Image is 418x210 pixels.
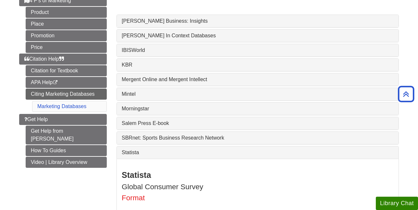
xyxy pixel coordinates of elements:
[26,145,107,156] a: How To Guides
[122,120,394,126] a: Salem Press E-book
[122,62,394,68] a: KBR
[26,65,107,76] a: Citation for Textbook
[122,33,394,39] a: [PERSON_NAME] In Context Databases
[24,117,48,122] span: Get Help
[122,18,394,24] a: [PERSON_NAME] Business: Insights
[26,89,107,100] a: Citing Marketing Databases
[122,47,394,53] a: IBISWorld
[122,194,394,202] h4: Format
[24,56,64,62] span: Citation Help
[26,77,107,88] a: APA Help
[122,77,394,82] a: Mergent Online and Mergent Intellect
[19,114,107,125] a: Get Help
[26,7,107,18] a: Product
[26,126,107,144] a: Get Help from [PERSON_NAME]
[122,91,394,97] a: Mintel
[26,30,107,41] a: Promotion
[376,197,418,210] button: Library Chat
[26,157,107,168] a: Video | Library Overview
[396,90,416,98] a: Back to Top
[122,135,394,141] a: SBRnet: Sports Business Research Network
[122,183,394,191] h4: Global Consumer Survey
[122,170,151,179] strong: Statista
[53,80,58,85] i: This link opens in a new window
[26,19,107,30] a: Place
[19,54,107,65] a: Citation Help
[37,104,86,109] a: Marketing Databases
[122,106,394,112] a: Morningstar
[122,150,394,155] a: Statista
[26,42,107,53] a: Price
